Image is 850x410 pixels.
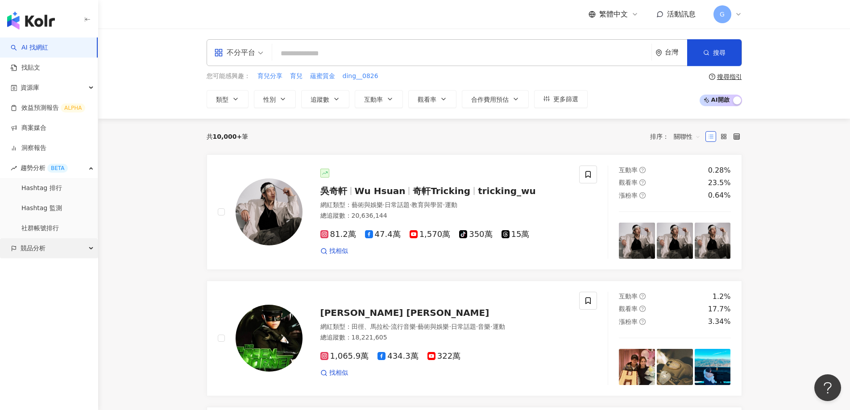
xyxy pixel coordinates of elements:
[11,144,46,153] a: 洞察報告
[207,281,742,396] a: KOL Avatar[PERSON_NAME] [PERSON_NAME]網紅類型：田徑、馬拉松·流行音樂·藝術與娛樂·日常話題·音樂·運動總追蹤數：18,221,6051,065.9萬434....
[21,204,62,213] a: Hashtag 監測
[410,201,411,208] span: ·
[619,179,638,186] span: 觀看率
[709,74,715,80] span: question-circle
[263,96,276,103] span: 性別
[713,49,726,56] span: 搜尋
[11,165,17,171] span: rise
[478,186,536,196] span: tricking_wu
[619,293,638,300] span: 互動率
[814,374,841,401] iframe: Help Scout Beacon - Open
[21,184,62,193] a: Hashtag 排行
[21,78,39,98] span: 資源庫
[301,90,349,108] button: 追蹤數
[290,71,303,81] button: 育兒
[451,323,476,330] span: 日常話題
[320,211,569,220] div: 總追蹤數 ： 20,636,144
[708,178,731,188] div: 23.5%
[391,323,416,330] span: 流行音樂
[207,133,249,140] div: 共 筆
[639,167,646,173] span: question-circle
[216,96,228,103] span: 類型
[619,223,655,259] img: post-image
[290,72,303,81] span: 育兒
[413,186,470,196] span: 奇軒Tricking
[553,95,578,103] span: 更多篩選
[408,90,456,108] button: 觀看率
[365,230,401,239] span: 47.4萬
[383,201,385,208] span: ·
[47,164,68,173] div: BETA
[11,104,85,112] a: 效益預測報告ALPHA
[342,71,379,81] button: ding__0826
[385,201,410,208] span: 日常話題
[445,201,457,208] span: 運動
[717,73,742,80] div: 搜尋指引
[389,323,391,330] span: ·
[493,323,505,330] span: 運動
[720,9,725,19] span: G
[490,323,492,330] span: ·
[320,323,569,331] div: 網紅類型 ：
[377,352,419,361] span: 434.3萬
[655,50,662,56] span: environment
[320,230,356,239] span: 81.2萬
[329,247,348,256] span: 找相似
[11,63,40,72] a: 找貼文
[214,48,223,57] span: appstore
[599,9,628,19] span: 繁體中文
[416,323,418,330] span: ·
[534,90,588,108] button: 更多篩選
[674,129,701,144] span: 關聯性
[619,318,638,325] span: 漲粉率
[207,90,249,108] button: 類型
[619,192,638,199] span: 漲粉率
[471,96,509,103] span: 合作費用預估
[410,230,451,239] span: 1,570萬
[502,230,530,239] span: 15萬
[411,201,443,208] span: 教育與學習
[320,186,347,196] span: 吳奇軒
[320,247,348,256] a: 找相似
[665,49,687,56] div: 台灣
[21,238,46,258] span: 競品分析
[443,201,444,208] span: ·
[355,90,403,108] button: 互動率
[639,306,646,312] span: question-circle
[11,124,46,133] a: 商案媒合
[695,223,731,259] img: post-image
[21,224,59,233] a: 社群帳號排行
[254,90,296,108] button: 性別
[236,178,303,245] img: KOL Avatar
[213,133,242,140] span: 10,000+
[320,201,569,210] div: 網紅類型 ：
[364,96,383,103] span: 互動率
[207,72,250,81] span: 您可能感興趣：
[619,305,638,312] span: 觀看率
[639,179,646,186] span: question-circle
[478,323,490,330] span: 音樂
[236,305,303,372] img: KOL Avatar
[257,71,283,81] button: 育兒分享
[708,304,731,314] div: 17.7%
[320,352,369,361] span: 1,065.9萬
[639,192,646,199] span: question-circle
[687,39,742,66] button: 搜尋
[343,72,378,81] span: ding__0826
[708,317,731,327] div: 3.34%
[476,323,478,330] span: ·
[310,72,335,81] span: 蘊蜜質金
[695,349,731,385] img: post-image
[7,12,55,29] img: logo
[650,129,705,144] div: 排序：
[639,319,646,325] span: question-circle
[462,90,529,108] button: 合作費用預估
[21,158,68,178] span: 趨勢分析
[320,333,569,342] div: 總追蹤數 ： 18,221,605
[708,191,731,200] div: 0.64%
[713,292,731,302] div: 1.2%
[352,323,389,330] span: 田徑、馬拉松
[459,230,492,239] span: 350萬
[667,10,696,18] span: 活動訊息
[355,186,406,196] span: Wu Hsuan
